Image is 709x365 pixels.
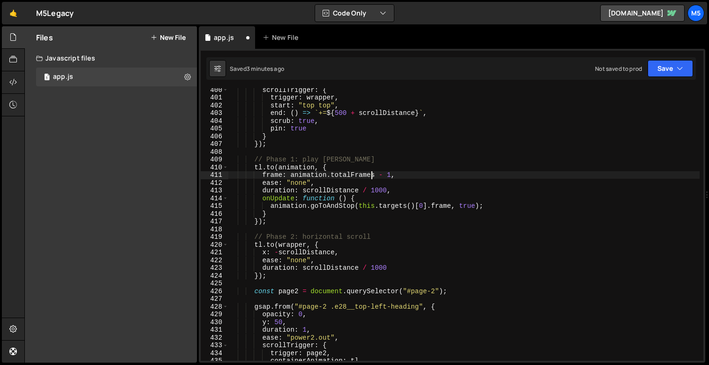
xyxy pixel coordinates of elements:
div: app.js [53,73,73,81]
div: 413 [201,187,228,195]
div: 433 [201,342,228,350]
div: 17055/46915.js [36,68,197,86]
div: 426 [201,288,228,296]
div: 3 minutes ago [247,65,284,73]
div: 407 [201,140,228,148]
button: New File [151,34,186,41]
div: 428 [201,303,228,311]
div: 420 [201,241,228,249]
h2: Files [36,32,53,43]
div: Javascript files [25,49,197,68]
span: 1 [44,74,50,82]
div: 400 [201,86,228,94]
div: 415 [201,202,228,210]
div: 417 [201,218,228,226]
div: Not saved to prod [595,65,642,73]
div: 412 [201,179,228,187]
div: Saved [230,65,284,73]
div: 401 [201,94,228,102]
div: 406 [201,133,228,141]
div: 411 [201,171,228,179]
div: app.js [214,33,234,42]
a: [DOMAIN_NAME] [600,5,685,22]
div: 418 [201,226,228,234]
div: 414 [201,195,228,203]
div: 419 [201,233,228,241]
div: 434 [201,350,228,357]
div: 435 [201,357,228,365]
div: 431 [201,326,228,334]
button: Code Only [315,5,394,22]
div: 429 [201,311,228,319]
div: 416 [201,210,228,218]
a: 🤙 [2,2,25,24]
div: 430 [201,319,228,327]
div: 403 [201,109,228,117]
div: 423 [201,264,228,272]
div: 402 [201,102,228,110]
div: 424 [201,272,228,280]
div: 405 [201,125,228,133]
div: 425 [201,280,228,288]
div: 408 [201,148,228,156]
div: New File [263,33,302,42]
div: 421 [201,249,228,257]
div: 404 [201,117,228,125]
div: 409 [201,156,228,164]
div: 422 [201,257,228,265]
button: Save [648,60,693,77]
div: 410 [201,164,228,172]
div: M5Legacy [36,8,74,19]
div: 427 [201,295,228,303]
a: M5 [687,5,704,22]
div: 432 [201,334,228,342]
